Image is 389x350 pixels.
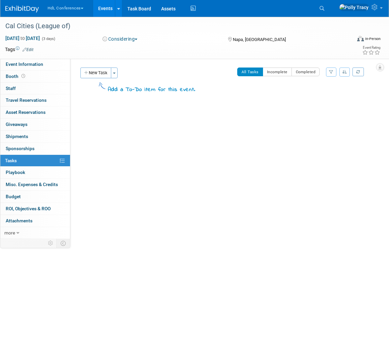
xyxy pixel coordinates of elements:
[339,4,369,11] img: Polly Tracy
[0,131,70,142] a: Shipments
[0,58,70,70] a: Event Information
[0,179,70,190] a: Misc. Expenses & Credits
[6,86,16,91] span: Staff
[365,36,381,41] div: In-Person
[0,143,70,155] a: Sponsorships
[6,206,51,211] span: ROI, Objectives & ROO
[5,158,17,163] span: Tasks
[263,68,292,76] button: Incomplete
[80,68,111,78] button: New Task
[5,46,34,53] td: Tags
[0,227,70,239] a: more
[6,122,27,127] span: Giveaways
[41,37,55,41] span: (3 days)
[45,239,57,248] td: Personalize Event Tab Strip
[0,106,70,118] a: Asset Reservations
[3,20,344,32] div: Cal Cities (League of)
[5,35,40,41] span: [DATE] [DATE]
[352,68,364,76] a: Refresh
[57,239,70,248] td: Toggle Event Tabs
[0,203,70,215] a: ROI, Objectives & ROO
[6,61,43,67] span: Event Information
[6,110,46,115] span: Asset Reservations
[357,36,364,41] img: Format-Inperson.png
[6,146,35,151] span: Sponsorships
[0,155,70,167] a: Tasks
[19,36,26,41] span: to
[0,215,70,227] a: Attachments
[362,46,380,49] div: Event Rating
[6,97,47,103] span: Travel Reservations
[0,83,70,94] a: Staff
[6,194,21,199] span: Budget
[291,68,320,76] button: Completed
[100,36,140,42] button: Considering
[0,71,70,82] a: Booth
[0,191,70,203] a: Budget
[0,167,70,178] a: Playbook
[0,94,70,106] a: Travel Reservations
[237,68,263,76] button: All Tasks
[5,6,39,12] img: ExhibitDay
[108,86,195,94] div: Add a To-Do item for this event.
[6,134,28,139] span: Shipments
[6,170,25,175] span: Playbook
[0,119,70,130] a: Giveaways
[6,74,26,79] span: Booth
[6,182,58,187] span: Misc. Expenses & Credits
[20,74,26,79] span: Booth not reserved yet
[4,230,15,235] span: more
[322,35,381,45] div: Event Format
[233,37,286,42] span: Napa, [GEOGRAPHIC_DATA]
[6,218,33,223] span: Attachments
[22,47,34,52] a: Edit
